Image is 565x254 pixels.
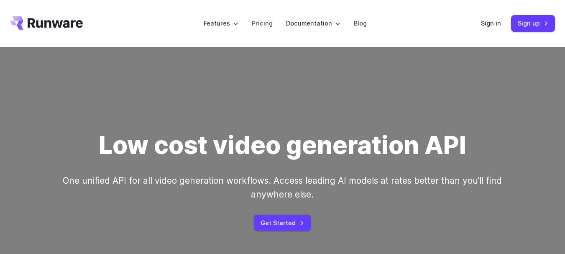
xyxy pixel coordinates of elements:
[481,18,501,28] a: Sign in
[354,18,367,28] a: Blog
[252,18,273,28] a: Pricing
[286,18,340,28] label: Documentation
[204,18,238,28] label: Features
[10,16,83,30] a: Go to /
[99,131,466,160] h1: Low cost video generation API
[56,174,509,202] p: One unified API for all video generation workflows. Access leading AI models at rates better than...
[511,15,555,31] a: Sign up
[254,215,311,231] a: Get Started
